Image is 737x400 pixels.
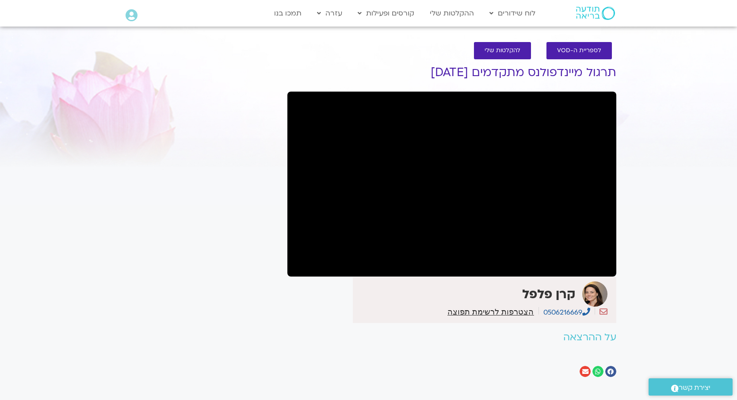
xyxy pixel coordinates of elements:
div: שיתוף ב whatsapp [592,366,603,377]
strong: קרן פלפל [522,286,576,303]
div: שיתוף ב facebook [605,366,616,377]
a: תמכו בנו [270,5,306,22]
a: לוח שידורים [485,5,540,22]
div: שיתוף ב email [580,366,591,377]
a: להקלטות שלי [474,42,531,59]
a: הצטרפות לרשימת תפוצה [447,308,534,316]
a: ההקלטות שלי [425,5,478,22]
a: 0506216669 [543,308,590,317]
a: קורסים ופעילות [353,5,419,22]
img: תודעה בריאה [576,7,615,20]
a: לספריית ה-VOD [546,42,612,59]
iframe: מיינדפולנס מתקדמים עם קרן פלפל - 21.9.25 [287,92,616,277]
a: עזרה [313,5,347,22]
h2: על ההרצאה [287,332,616,343]
a: יצירת קשר [649,378,733,396]
span: להקלטות שלי [485,47,520,54]
span: לספריית ה-VOD [557,47,601,54]
h1: תרגול מיינדפולנס מתקדמים [DATE] [287,66,616,79]
img: קרן פלפל [582,281,607,307]
span: יצירת קשר [679,382,710,394]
